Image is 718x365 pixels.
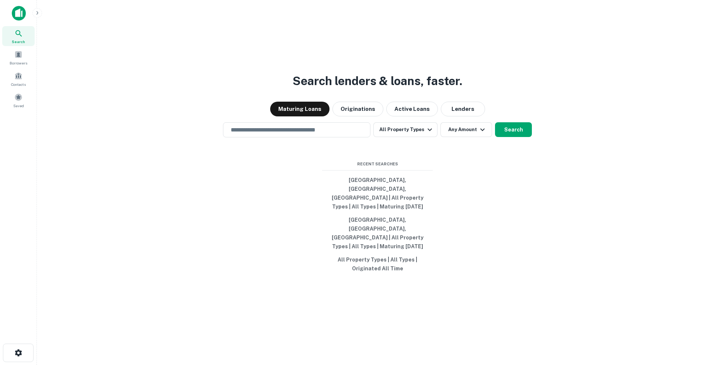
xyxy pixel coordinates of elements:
button: All Property Types | All Types | Originated All Time [322,253,433,275]
a: Saved [2,90,35,110]
h3: Search lenders & loans, faster. [293,72,462,90]
button: Originations [332,102,383,116]
span: Search [12,39,25,45]
button: Lenders [441,102,485,116]
a: Search [2,26,35,46]
a: Borrowers [2,48,35,67]
button: Any Amount [440,122,492,137]
span: Contacts [11,81,26,87]
a: Contacts [2,69,35,89]
button: Search [495,122,532,137]
img: capitalize-icon.png [12,6,26,21]
button: [GEOGRAPHIC_DATA], [GEOGRAPHIC_DATA], [GEOGRAPHIC_DATA] | All Property Types | All Types | Maturi... [322,213,433,253]
span: Recent Searches [322,161,433,167]
button: Active Loans [386,102,438,116]
button: Maturing Loans [270,102,330,116]
span: Saved [13,103,24,109]
button: [GEOGRAPHIC_DATA], [GEOGRAPHIC_DATA], [GEOGRAPHIC_DATA] | All Property Types | All Types | Maturi... [322,173,433,213]
button: All Property Types [373,122,438,137]
iframe: Chat Widget [681,306,718,341]
span: Borrowers [10,60,27,66]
